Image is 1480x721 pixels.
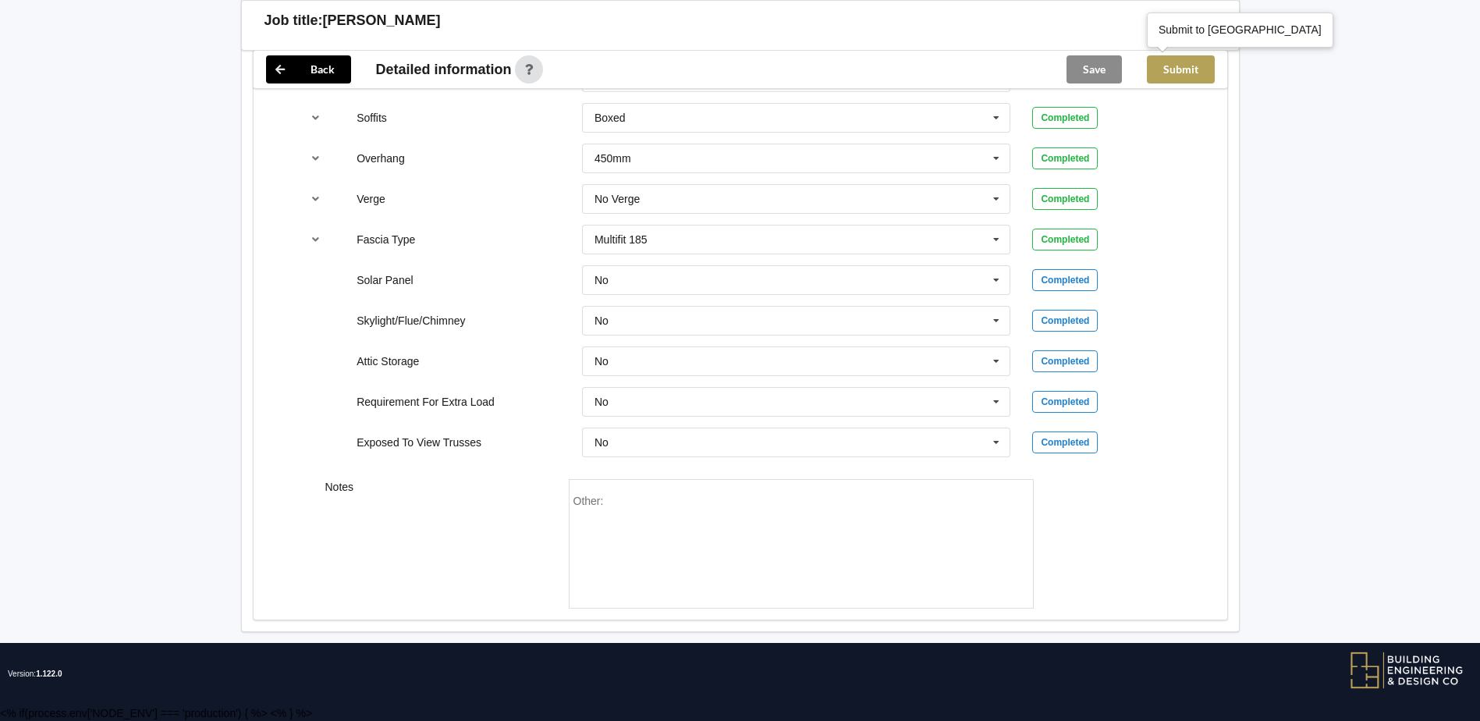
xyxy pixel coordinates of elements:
label: Fascia Type [357,233,415,246]
label: Solar Panel [357,274,413,286]
div: Submit to [GEOGRAPHIC_DATA] [1159,22,1322,37]
div: Completed [1032,269,1098,291]
div: No [594,356,609,367]
div: 450mm [594,153,631,164]
label: Attic Storage [357,355,419,368]
div: No [594,437,609,448]
button: Submit [1147,55,1215,83]
div: Notes [314,479,558,609]
div: Completed [1032,310,1098,332]
div: Boxed [594,112,626,123]
label: Soffits [357,112,387,124]
span: Other: [573,495,604,507]
img: BEDC logo [1350,651,1464,690]
div: Completed [1032,107,1098,129]
div: Completed [1032,147,1098,169]
div: Multifit 185 [594,234,648,245]
form: notes-field [569,479,1034,609]
label: Overhang [357,152,404,165]
div: Completed [1032,188,1098,210]
div: No [594,315,609,326]
h3: Job title: [264,12,323,30]
button: reference-toggle [300,185,331,213]
label: Verge [357,193,385,205]
div: No [594,396,609,407]
div: Completed [1032,391,1098,413]
div: No [594,275,609,286]
span: 1.122.0 [36,669,62,678]
div: Completed [1032,229,1098,250]
div: Completed [1032,350,1098,372]
h3: [PERSON_NAME] [323,12,441,30]
button: reference-toggle [300,104,331,132]
button: Back [266,55,351,83]
label: Exposed To View Trusses [357,436,481,449]
span: Detailed information [376,62,512,76]
span: Version: [8,643,62,705]
div: No Verge [594,194,640,204]
div: Completed [1032,432,1098,453]
button: reference-toggle [300,144,331,172]
button: reference-toggle [300,226,331,254]
label: Requirement For Extra Load [357,396,495,408]
label: Skylight/Flue/Chimney [357,314,465,327]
